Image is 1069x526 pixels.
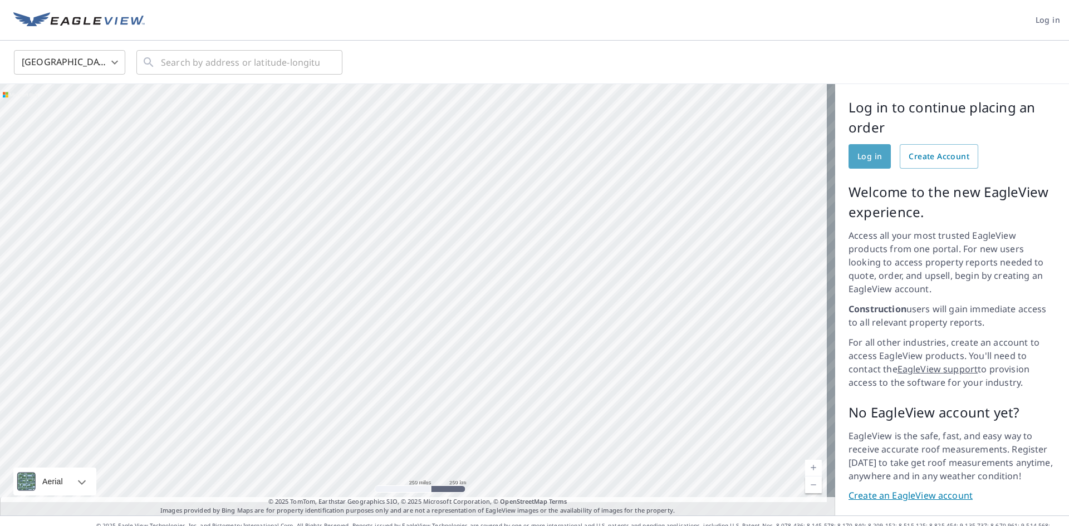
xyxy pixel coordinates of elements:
p: Access all your most trusted EagleView products from one portal. For new users looking to access ... [849,229,1056,296]
p: No EagleView account yet? [849,402,1056,422]
a: Current Level 5, Zoom In [805,460,822,476]
div: Aerial [13,468,96,495]
div: [GEOGRAPHIC_DATA] [14,47,125,78]
p: Welcome to the new EagleView experience. [849,182,1056,222]
p: users will gain immediate access to all relevant property reports. [849,302,1056,329]
a: Log in [849,144,891,169]
span: Create Account [909,150,969,164]
p: EagleView is the safe, fast, and easy way to receive accurate roof measurements. Register [DATE] ... [849,429,1056,483]
a: Terms [549,497,567,505]
div: Aerial [39,468,66,495]
input: Search by address or latitude-longitude [161,47,320,78]
a: Current Level 5, Zoom Out [805,476,822,493]
p: Log in to continue placing an order [849,97,1056,137]
img: EV Logo [13,12,145,29]
a: Create an EagleView account [849,489,1056,502]
a: OpenStreetMap [500,497,547,505]
span: Log in [1036,13,1060,27]
a: EagleView support [898,363,978,375]
strong: Construction [849,303,906,315]
span: Log in [857,150,882,164]
a: Create Account [900,144,978,169]
p: For all other industries, create an account to access EagleView products. You'll need to contact ... [849,336,1056,389]
span: © 2025 TomTom, Earthstar Geographics SIO, © 2025 Microsoft Corporation, © [268,497,567,507]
